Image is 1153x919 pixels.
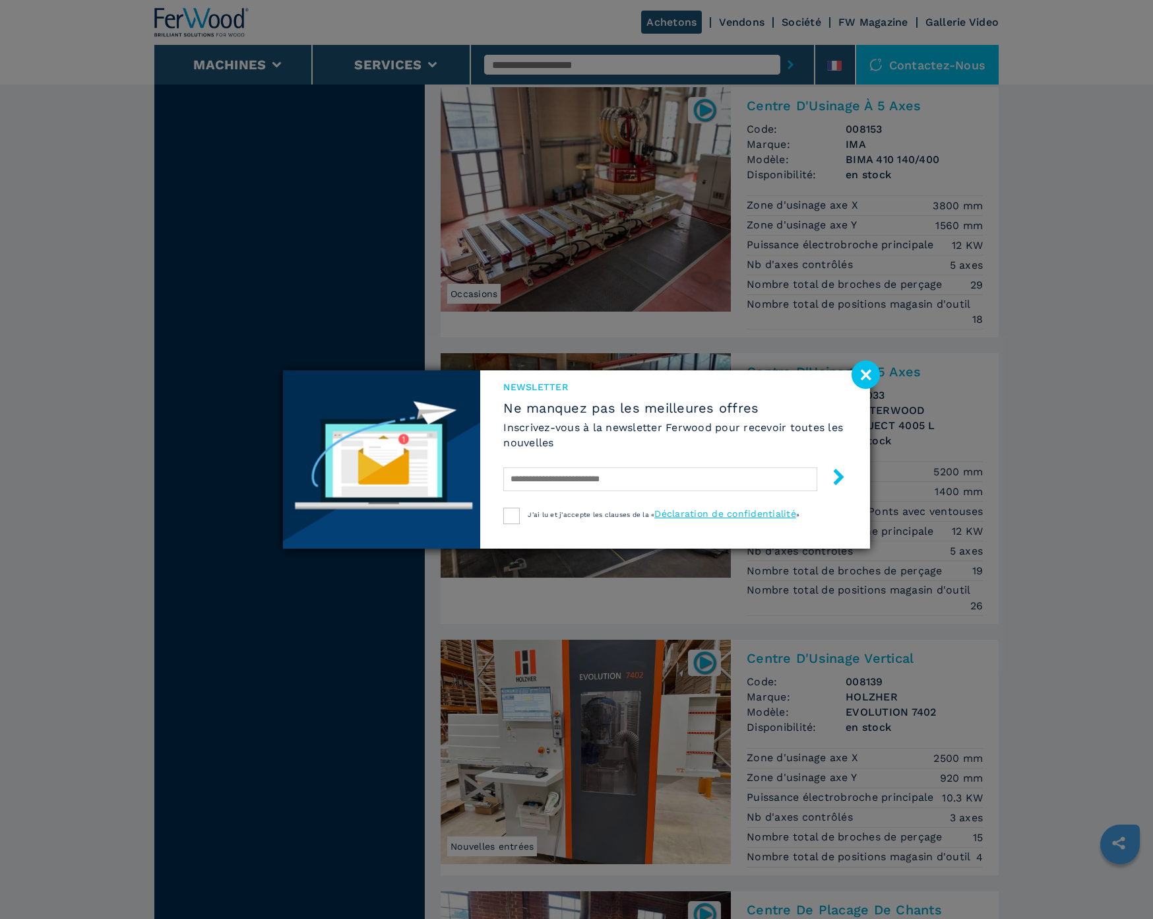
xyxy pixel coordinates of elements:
button: submit-button [817,463,847,494]
a: Déclaration de confidentialité [654,508,796,519]
span: J'ai lu et j'accepte les clauses de la « [528,511,654,518]
span: Newsletter [503,380,847,393]
h6: Inscrivez-vous à la newsletter Ferwood pour recevoir toutes les nouvelles [503,420,847,450]
span: Ne manquez pas les meilleures offres [503,400,847,416]
span: » [796,511,799,518]
img: Newsletter image [283,370,480,549]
